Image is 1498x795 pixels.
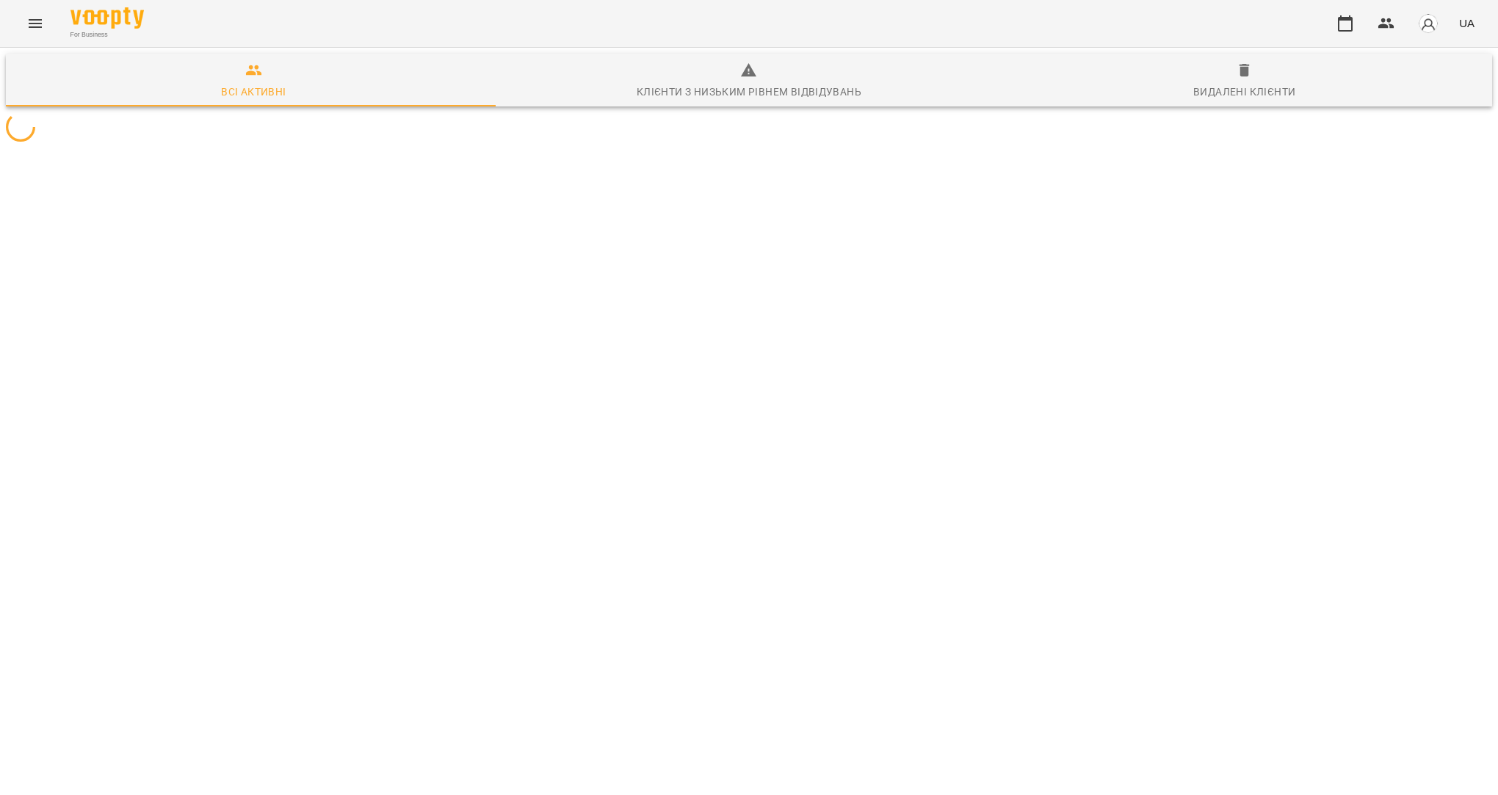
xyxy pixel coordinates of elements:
[70,30,144,40] span: For Business
[1193,83,1295,101] div: Видалені клієнти
[637,83,861,101] div: Клієнти з низьким рівнем відвідувань
[1459,15,1475,31] span: UA
[70,7,144,29] img: Voopty Logo
[221,83,286,101] div: Всі активні
[1418,13,1439,34] img: avatar_s.png
[18,6,53,41] button: Menu
[1453,10,1480,37] button: UA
